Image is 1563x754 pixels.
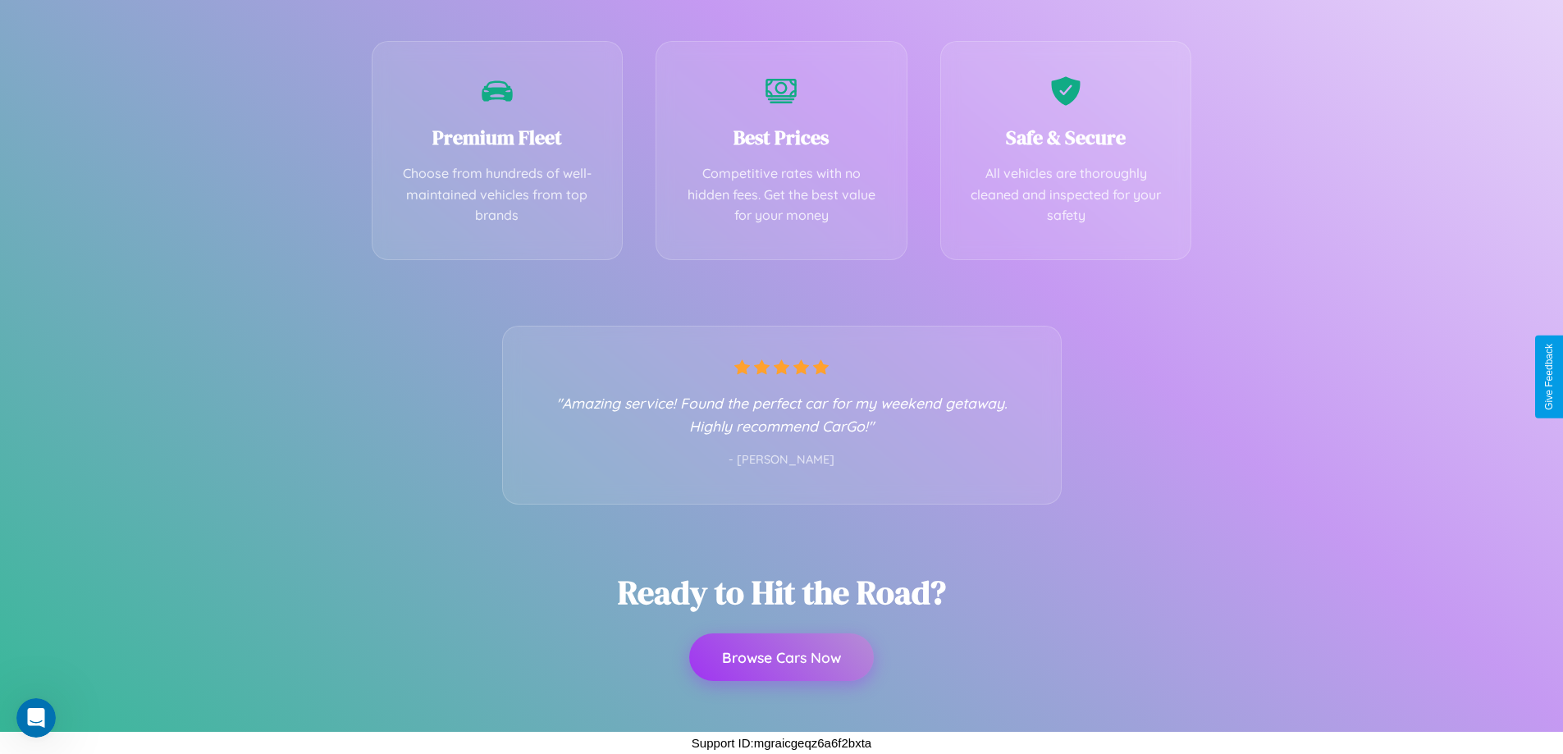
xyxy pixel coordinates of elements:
[966,163,1167,226] p: All vehicles are thoroughly cleaned and inspected for your safety
[536,391,1028,437] p: "Amazing service! Found the perfect car for my weekend getaway. Highly recommend CarGo!"
[966,124,1167,151] h3: Safe & Secure
[397,124,598,151] h3: Premium Fleet
[536,450,1028,471] p: - [PERSON_NAME]
[681,124,882,151] h3: Best Prices
[692,732,871,754] p: Support ID: mgraicgeqz6a6f2bxta
[618,570,946,615] h2: Ready to Hit the Road?
[681,163,882,226] p: Competitive rates with no hidden fees. Get the best value for your money
[1543,344,1555,410] div: Give Feedback
[16,698,56,738] iframe: Intercom live chat
[689,633,874,681] button: Browse Cars Now
[397,163,598,226] p: Choose from hundreds of well-maintained vehicles from top brands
